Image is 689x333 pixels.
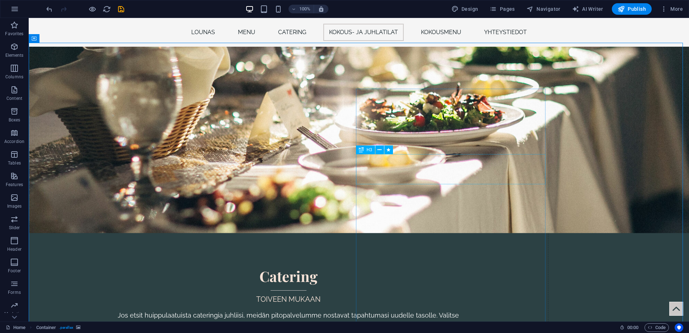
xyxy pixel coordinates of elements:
button: 100% [289,5,314,13]
p: Content [6,96,22,101]
div: Design (Ctrl+Alt+Y) [449,3,481,15]
span: Navigator [526,5,561,13]
span: More [660,5,683,13]
nav: breadcrumb [36,323,81,332]
button: Usercentrics [675,323,683,332]
p: Favorites [5,31,23,37]
p: Header [7,246,22,252]
span: Pages [489,5,515,13]
p: Slider [9,225,20,231]
p: Accordion [4,139,24,144]
i: Save (Ctrl+S) [117,5,125,13]
a: Click to cancel selection. Double-click to open Pages [6,323,25,332]
button: Code [645,323,669,332]
button: AI Writer [569,3,606,15]
h6: 100% [299,5,311,13]
span: AI Writer [572,5,603,13]
span: . parallax [59,323,73,332]
span: Click to select. Double-click to edit [36,323,56,332]
button: Navigator [524,3,563,15]
span: H3 [367,148,372,152]
p: Footer [8,268,21,274]
p: Tables [8,160,21,166]
p: Boxes [9,117,20,123]
button: save [117,5,125,13]
button: Pages [487,3,517,15]
span: Code [648,323,666,332]
button: Click here to leave preview mode and continue editing [88,5,97,13]
p: Elements [5,52,24,58]
button: Design [449,3,481,15]
button: Publish [612,3,652,15]
span: 00 00 [627,323,638,332]
i: Undo: Duplicate elements (Ctrl+Z) [45,5,53,13]
span: Design [451,5,478,13]
p: Forms [8,290,21,295]
p: Columns [5,74,23,80]
button: More [657,3,686,15]
i: This element contains a background [76,325,80,329]
button: reload [102,5,111,13]
p: Marketing [4,311,24,317]
span: : [632,325,633,330]
p: Features [6,182,23,188]
i: On resize automatically adjust zoom level to fit chosen device. [318,6,324,12]
p: Images [7,203,22,209]
button: undo [45,5,53,13]
i: Reload page [103,5,111,13]
span: Publish [618,5,646,13]
h6: Session time [620,323,639,332]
